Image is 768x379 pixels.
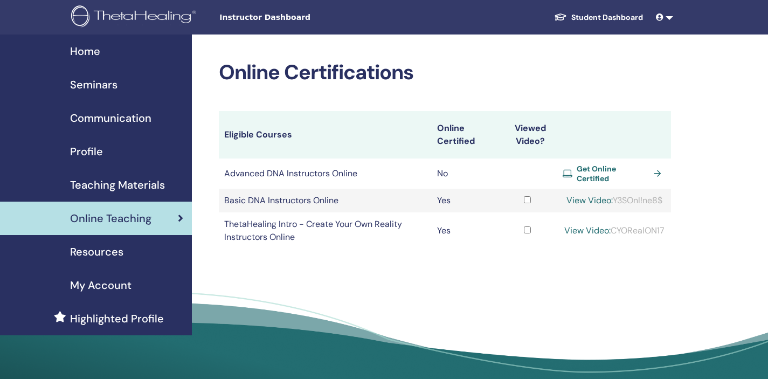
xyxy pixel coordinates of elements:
[70,77,117,93] span: Seminars
[564,225,611,236] a: View Video:
[70,143,103,160] span: Profile
[497,111,558,159] th: Viewed Video?
[554,12,567,22] img: graduation-cap-white.svg
[219,111,432,159] th: Eligible Courses
[70,244,123,260] span: Resources
[563,194,666,207] div: Y3SOnl!ne8$
[577,164,649,183] span: Get Online Certified
[563,224,666,237] div: CYORealON17
[432,212,497,249] td: Yes
[70,311,164,327] span: Highlighted Profile
[432,159,497,189] td: No
[219,159,432,189] td: Advanced DNA Instructors Online
[219,12,381,23] span: Instructor Dashboard
[219,212,432,249] td: ThetaHealing Intro - Create Your Own Reality Instructors Online
[71,5,200,30] img: logo.png
[70,177,165,193] span: Teaching Materials
[563,164,666,183] a: Get Online Certified
[70,110,151,126] span: Communication
[432,111,497,159] th: Online Certified
[219,189,432,212] td: Basic DNA Instructors Online
[566,195,613,206] a: View Video:
[545,8,652,27] a: Student Dashboard
[219,60,671,85] h2: Online Certifications
[432,189,497,212] td: Yes
[70,43,100,59] span: Home
[70,277,132,293] span: My Account
[70,210,151,226] span: Online Teaching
